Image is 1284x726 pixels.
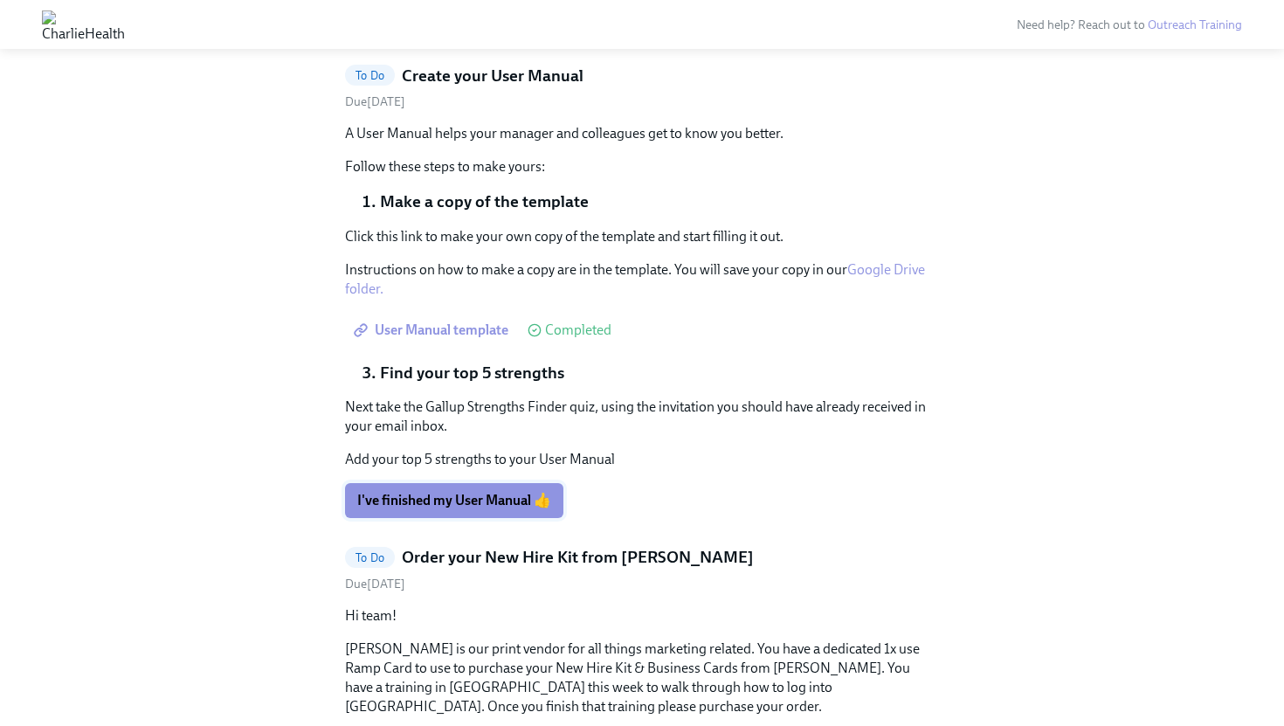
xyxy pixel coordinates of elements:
span: Completed [545,323,611,337]
p: Hi team! [345,606,939,626]
button: I've finished my User Manual 👍 [345,483,563,518]
span: Need help? Reach out to [1017,17,1242,32]
a: Outreach Training [1148,17,1242,32]
p: A User Manual helps your manager and colleagues get to know you better. [345,124,939,143]
span: User Manual template [357,322,508,339]
p: [PERSON_NAME] is our print vendor for all things marketing related. You have a dedicated 1x use R... [345,640,939,716]
h5: Create your User Manual [402,65,583,87]
span: I've finished my User Manual 👍 [357,492,551,509]
p: Click this link to make your own copy of the template and start filling it out. [345,227,939,246]
p: Follow these steps to make yours: [345,157,939,176]
span: To Do [345,69,395,82]
a: User Manual template [345,313,521,348]
h5: Order your New Hire Kit from [PERSON_NAME] [402,546,754,569]
p: Instructions on how to make a copy are in the template. You will save your copy in our [345,260,939,299]
img: CharlieHealth [42,10,125,38]
span: Monday, September 29th 2025, 10:00 am [345,577,405,591]
span: Thursday, September 25th 2025, 10:00 am [345,94,405,109]
a: Google Drive folder. [345,261,925,297]
p: Add your top 5 strengths to your User Manual [345,450,939,469]
span: To Do [345,551,395,564]
li: Make a copy of the template [380,190,939,213]
a: To DoOrder your New Hire Kit from [PERSON_NAME]Due[DATE] [345,546,939,592]
p: Next take the Gallup Strengths Finder quiz, using the invitation you should have already received... [345,398,939,436]
li: Find your top 5 strengths [380,362,939,384]
a: To DoCreate your User ManualDue[DATE] [345,65,939,111]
